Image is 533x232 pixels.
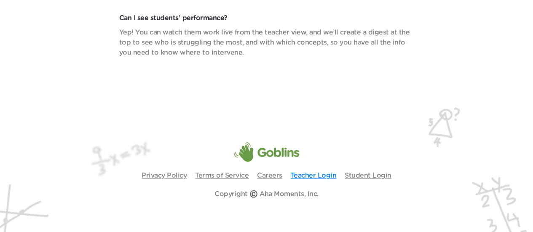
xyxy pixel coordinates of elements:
p: Yep! You can watch them work live from the teacher view, and we’ll create a digest at the top to ... [119,27,414,58]
p: Copyright ©️ Aha Moments, Inc. [214,189,319,199]
a: Student Login [345,172,391,179]
a: Terms of Service [195,172,249,179]
p: Can I see students’ performance? [119,13,414,23]
a: Careers [257,172,282,179]
a: Teacher Login [291,172,337,179]
a: Privacy Policy [142,172,187,179]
